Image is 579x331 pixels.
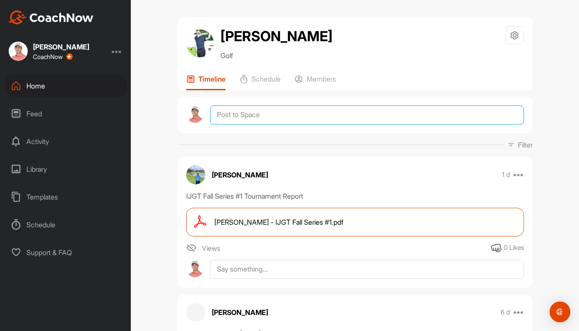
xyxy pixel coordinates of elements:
[186,191,524,201] div: IJGT Fall Series #1 Tournament Report
[186,29,214,57] img: avatar
[5,186,127,208] div: Templates
[518,140,533,150] p: Filter
[5,242,127,263] div: Support & FAQ
[220,50,333,61] p: Golf
[186,243,197,253] img: icon
[220,26,333,47] h2: [PERSON_NAME]
[214,217,343,227] span: [PERSON_NAME] - IJGT Fall Series #1.pdf
[501,308,510,317] p: 6 d
[5,214,127,236] div: Schedule
[9,10,94,24] img: CoachNow
[33,53,73,60] div: CoachNow
[186,105,204,123] img: avatar
[5,131,127,152] div: Activity
[186,260,204,278] img: avatar
[202,243,220,253] span: Views
[307,75,336,83] p: Members
[504,243,524,253] div: 0 Likes
[186,165,205,184] img: avatar
[212,307,268,318] p: [PERSON_NAME]
[550,302,570,322] div: Open Intercom Messenger
[5,75,127,97] div: Home
[186,208,524,236] a: [PERSON_NAME] - IJGT Fall Series #1.pdf
[9,42,28,61] img: square_9c5d4454d6353b85f34b80d948472336.jpg
[502,170,510,179] p: 1 d
[33,43,89,50] div: [PERSON_NAME]
[212,170,268,180] p: [PERSON_NAME]
[198,75,226,83] p: Timeline
[252,75,281,83] p: Schedule
[5,158,127,180] div: Library
[5,103,127,125] div: Feed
